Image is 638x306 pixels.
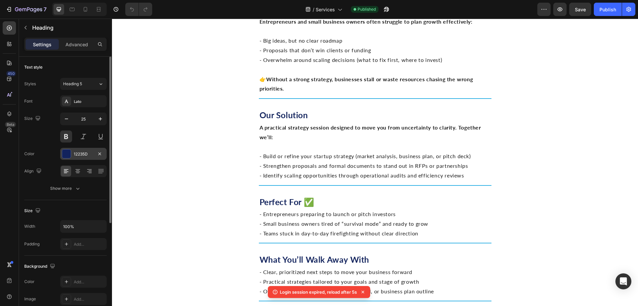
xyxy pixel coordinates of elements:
div: Color [24,151,35,157]
p: 👉 [148,56,379,75]
div: Open Intercom Messenger [615,273,631,289]
p: - Entrepreneurs preparing to launch or pitch investors [148,191,379,200]
p: - Teams stuck in day-to-day firefighting without clear direction [148,210,379,220]
p: - Build or refine your startup strategy (market analysis, business plan, or pitch deck) [148,133,379,143]
span: Services [316,6,335,13]
p: - Identify scaling opportunities through operational audits and efficiency reviews [148,152,379,162]
p: - Small business owners tired of “survival mode” and ready to grow [148,200,379,210]
p: - Clear, prioritized next steps to move your business forward [148,249,379,258]
span: / [313,6,314,13]
div: Image [24,296,36,302]
p: - Practical strategies tailored to your goals and stage of growth [148,258,379,268]
div: 450 [6,71,16,76]
p: - Optional deliverables: pitch deck, proposal, or business plan outline [148,268,379,278]
div: Font [24,98,33,104]
strong: A practical strategy session designed to move you from uncertainty to clarity. Together we’ll: [148,106,369,122]
p: - Proposals that don’t win clients or funding [148,27,379,37]
input: Auto [60,220,106,232]
p: - Big ideas, but no clear roadmap [148,17,379,27]
div: 12235D [74,151,93,157]
p: Heading [32,24,104,32]
h2: Our Solution [147,90,379,104]
div: Add... [74,279,105,285]
button: Save [569,3,591,16]
div: Styles [24,81,36,87]
div: Align [24,167,43,176]
button: Show more [24,182,107,194]
div: Add... [74,241,105,247]
p: - Overwhelm around scaling decisions (what to fix first, where to invest) [148,37,379,46]
div: Text style [24,64,43,70]
div: Size [24,206,42,215]
p: - Strengthen proposals and formal documents to stand out in RFPs or partnerships [148,143,379,152]
p: Advanced [65,41,88,48]
button: Publish [594,3,622,16]
div: Beta [5,122,16,127]
span: Save [575,7,586,12]
div: Lato [74,99,105,105]
h2: What You’ll Walk Away With [147,234,379,248]
p: Login session expired, reload after 5s [280,289,357,295]
p: 7 [44,5,47,13]
iframe: Design area [112,19,638,306]
div: Padding [24,241,40,247]
button: Heading 5 [60,78,107,90]
div: Undo/Redo [125,3,152,16]
strong: Without a strong strategy, businesses stall or waste resources chasing the wrong priorities. [148,57,361,73]
div: Size [24,114,42,123]
button: 7 [3,3,50,16]
div: Show more [50,185,81,192]
div: Add... [74,296,105,302]
div: Width [24,223,35,229]
p: Settings [33,41,52,48]
span: Published [358,6,376,12]
div: Background [24,262,56,271]
div: Color [24,279,35,285]
h2: Perfect For ✅ [147,176,379,190]
div: Publish [599,6,616,13]
span: Heading 5 [63,81,82,87]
